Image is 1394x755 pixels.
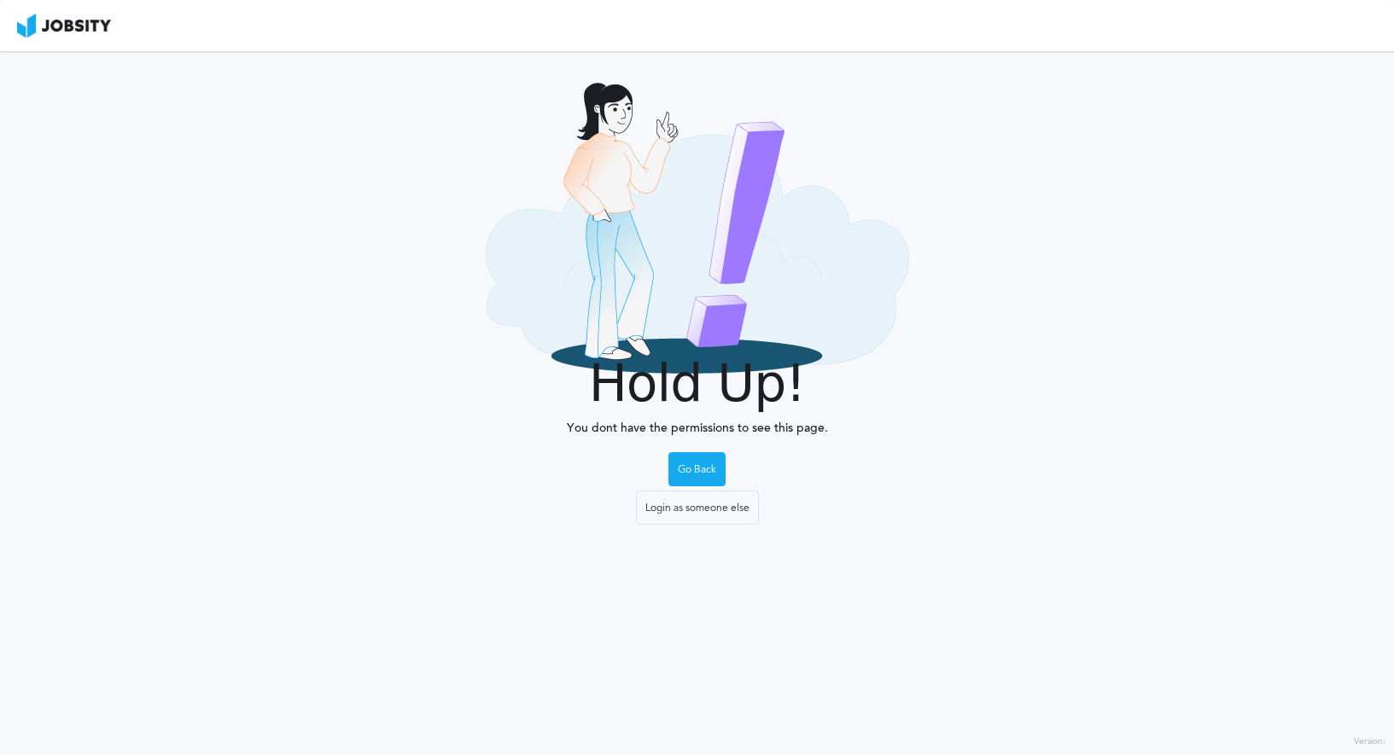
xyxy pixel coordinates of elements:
[668,452,726,486] button: Go Back
[567,421,828,435] span: You dont have the permissions to see this page.
[548,353,847,413] h1: Hold Up!
[1354,737,1385,747] label: Version:
[17,14,111,38] img: ab4bad089aa723f57921c736e9817d99.png
[637,491,758,526] div: Login as someone else
[669,453,725,487] div: Go Back
[636,491,759,525] button: Login as someone else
